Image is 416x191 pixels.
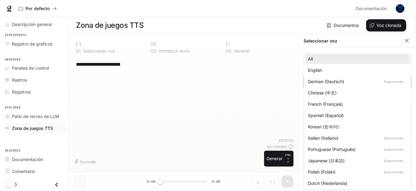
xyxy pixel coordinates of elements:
[308,101,405,107] div: French (Français)
[308,56,405,62] div: All
[308,146,405,152] div: Portuguese (Português)
[383,79,405,84] p: Experimental
[383,158,405,163] p: Experimental
[308,67,405,73] div: English
[308,157,405,164] div: Japanese (日本語)
[308,169,405,175] div: Polish (Polski)
[308,78,405,85] div: German (Deutsch)
[308,112,405,119] div: Spanish (Español)
[308,123,405,130] div: Korean (한국어)
[308,180,405,186] div: Dutch (Nederlands)
[383,169,405,175] p: Experimental
[383,135,405,141] p: Experimental
[308,135,405,141] div: Italian (Italiano)
[383,147,405,152] p: Experimental
[308,90,405,96] div: Chinese (中文)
